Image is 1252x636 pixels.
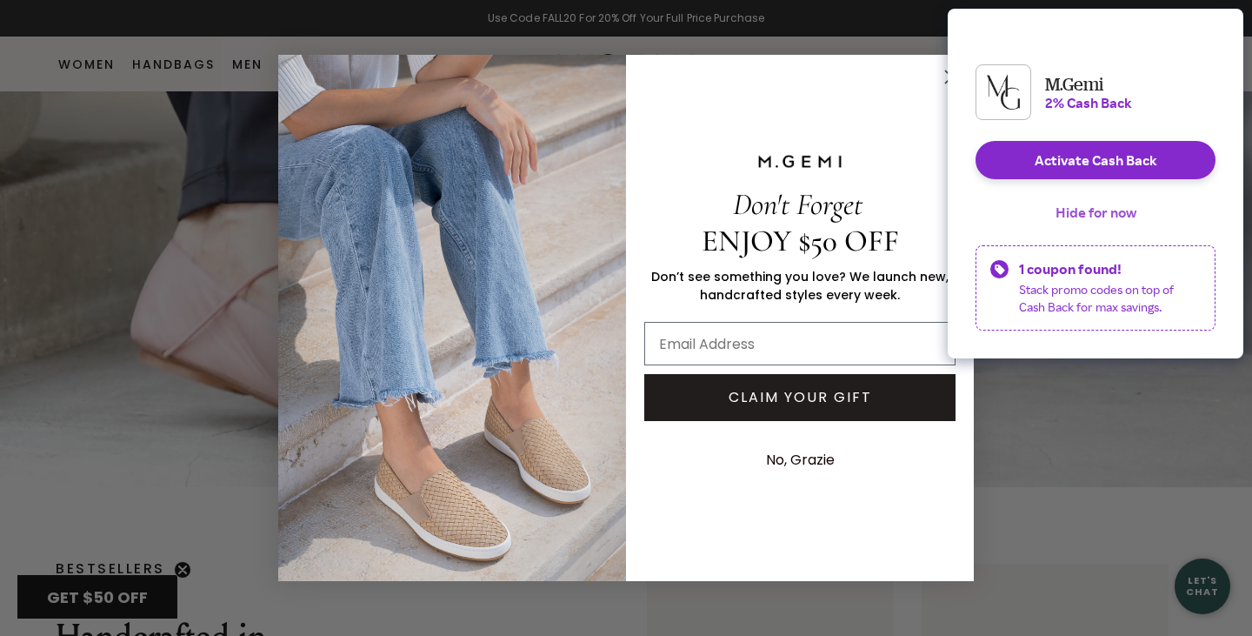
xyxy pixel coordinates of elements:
[278,55,626,580] img: M.Gemi
[702,223,899,259] span: ENJOY $50 OFF
[733,186,862,223] span: Don't Forget
[644,374,956,421] button: CLAIM YOUR GIFT
[651,268,949,304] span: Don’t see something you love? We launch new, handcrafted styles every week.
[644,322,956,365] input: Email Address
[936,62,967,92] button: Close dialog
[756,154,843,170] img: M.GEMI
[757,439,843,482] button: No, Grazie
